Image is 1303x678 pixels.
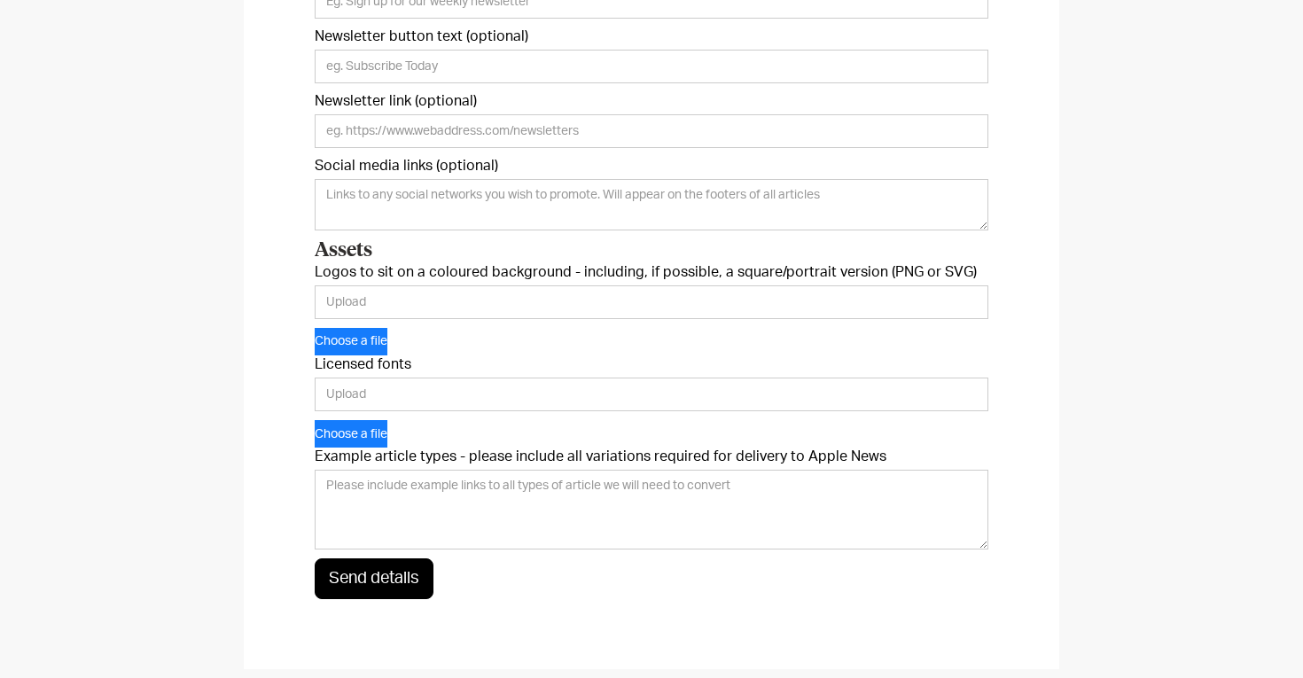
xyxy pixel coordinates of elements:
label: Newsletter button text (optional) [315,27,988,45]
label: Licensed fonts [315,355,988,373]
h3: Assets [315,239,988,262]
label: Example article types - please include all variations required for delivery to Apple News [315,448,988,465]
label: Newsletter link (optional) [315,92,988,110]
button: Choose a file [315,328,387,355]
button: Choose a file [315,420,387,448]
input: eg. https://www.webaddress.com/newsletters [315,114,988,148]
label: Logos to sit on a coloured background - including, if possible, a square/portrait version (PNG or... [315,263,988,281]
label: Social media links (optional) [315,157,988,175]
input: Upload [315,378,988,411]
input: Upload [315,285,988,319]
input: Send details [315,558,433,599]
input: eg. Subscribe Today [315,50,988,83]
